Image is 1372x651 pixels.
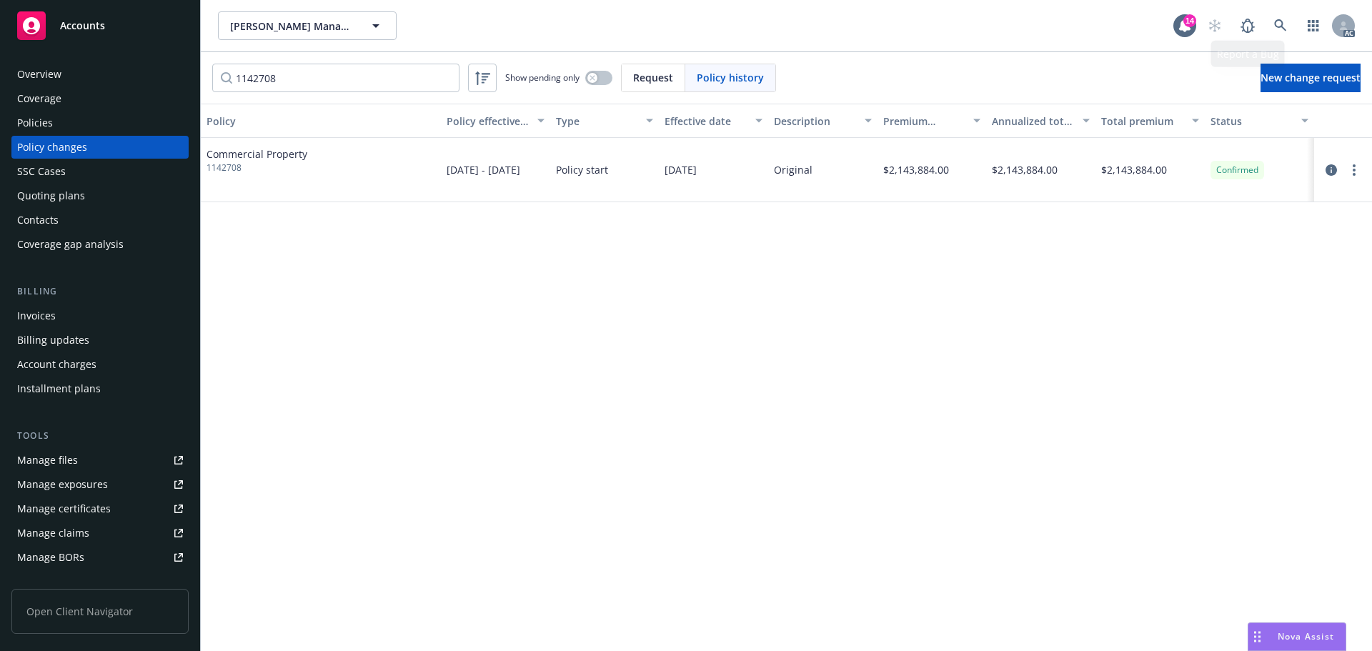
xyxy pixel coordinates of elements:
a: Manage certificates [11,497,189,520]
div: Drag to move [1248,623,1266,650]
a: Policy changes [11,136,189,159]
a: Contacts [11,209,189,232]
div: Type [556,114,638,129]
div: Policy effective dates [447,114,529,129]
a: Coverage [11,87,189,110]
div: Invoices [17,304,56,327]
a: Manage claims [11,522,189,545]
button: [PERSON_NAME] Management Company [218,11,397,40]
span: Policy start [556,162,608,177]
a: Switch app [1299,11,1328,40]
a: Installment plans [11,377,189,400]
span: Show pending only [505,71,580,84]
a: Overview [11,63,189,86]
div: Coverage [17,87,61,110]
a: Coverage gap analysis [11,233,189,256]
span: 1142708 [207,161,307,174]
a: Manage files [11,449,189,472]
div: Annualized total premium change [992,114,1074,129]
div: Installment plans [17,377,101,400]
button: Total premium [1095,104,1205,138]
div: Overview [17,63,61,86]
span: Request [633,70,673,85]
a: Account charges [11,353,189,376]
div: Account charges [17,353,96,376]
a: Report a Bug [1233,11,1262,40]
div: Contacts [17,209,59,232]
a: Quoting plans [11,184,189,207]
button: Policy [201,104,441,138]
span: Nova Assist [1278,630,1334,642]
div: Manage claims [17,522,89,545]
button: Effective date [659,104,768,138]
div: Original [774,162,812,177]
div: Effective date [665,114,747,129]
div: Coverage gap analysis [17,233,124,256]
span: $2,143,884.00 [992,162,1058,177]
a: Policies [11,111,189,134]
span: [PERSON_NAME] Management Company [230,19,354,34]
div: Policies [17,111,53,134]
span: $2,143,884.00 [883,162,949,177]
div: Manage certificates [17,497,111,520]
a: Billing updates [11,329,189,352]
a: Invoices [11,304,189,327]
span: [DATE] - [DATE] [447,162,520,177]
button: Type [550,104,660,138]
div: Description [774,114,856,129]
input: Filter by keyword... [212,64,459,92]
span: New change request [1261,71,1361,84]
button: Policy effective dates [441,104,550,138]
div: Summary of insurance [17,570,126,593]
a: SSC Cases [11,160,189,183]
span: Policy history [697,70,764,85]
a: Manage exposures [11,473,189,496]
div: Policy changes [17,136,87,159]
div: Manage BORs [17,546,84,569]
a: New change request [1261,64,1361,92]
a: Start snowing [1200,11,1229,40]
button: Annualized total premium change [986,104,1095,138]
a: Manage BORs [11,546,189,569]
span: $2,143,884.00 [1101,162,1167,177]
div: Billing updates [17,329,89,352]
a: Accounts [11,6,189,46]
button: Status [1205,104,1314,138]
a: Search [1266,11,1295,40]
div: Manage files [17,449,78,472]
div: 14 [1183,14,1196,27]
div: Premium change [883,114,965,129]
button: Description [768,104,878,138]
div: Policy [207,114,435,129]
span: Accounts [60,20,105,31]
a: more [1346,161,1363,179]
button: Nova Assist [1248,622,1346,651]
span: Confirmed [1216,164,1258,177]
span: [DATE] [665,162,697,177]
span: Commercial Property [207,146,307,161]
div: Tools [11,429,189,443]
a: circleInformation [1323,161,1340,179]
div: SSC Cases [17,160,66,183]
div: Billing [11,284,189,299]
button: Premium change [878,104,987,138]
div: Manage exposures [17,473,108,496]
a: Summary of insurance [11,570,189,593]
div: Quoting plans [17,184,85,207]
span: Open Client Navigator [11,589,189,634]
div: Total premium [1101,114,1183,129]
div: Status [1211,114,1293,129]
